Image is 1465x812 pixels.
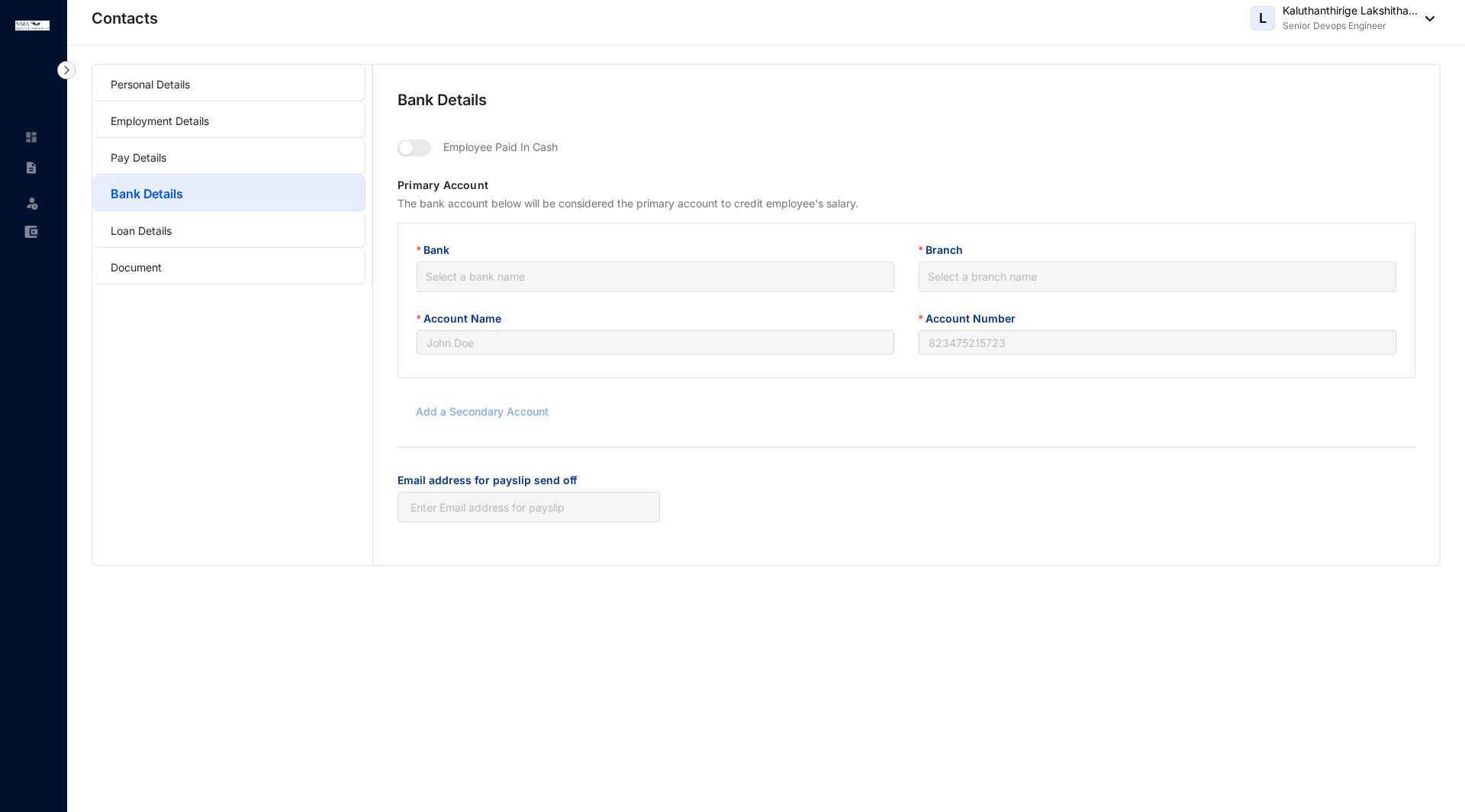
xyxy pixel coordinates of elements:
[111,186,183,201] a: Bank Details
[1259,11,1267,25] span: L
[398,472,588,489] label: Email address for payslip send off
[1283,18,1418,34] p: Senior Devops Engineer
[417,310,512,327] label: Account Name
[92,8,158,29] p: Contacts
[398,492,660,522] input: Email address for payslip send off
[24,161,38,175] img: contract-unselected.99e2b2107c0a7dd48938.svg
[919,242,974,258] label: Branch
[928,262,1387,291] input: Branch
[15,21,50,30] img: logo
[111,224,172,237] a: Loan Details
[12,152,49,183] li: Contracts
[1418,16,1434,21] img: dropdown-black.8e83cc76930a90b1a4fdb6d089b7bf3a.svg
[24,225,38,239] img: expense-unselected.2edcf0507c847f3e9e96.svg
[111,151,166,164] a: Pay Details
[919,330,1396,355] input: Account Number
[431,135,558,178] p: Employee Paid In Cash
[398,396,561,427] button: Add a Secondary Account
[398,178,1415,196] p: Primary Account
[57,61,76,79] img: nav-icon-right.af6afadce00d159da59955279c43614e.svg
[919,310,1026,327] label: Account Number
[24,130,38,144] img: home-unselected.a29eae3204392db15eaf.svg
[111,78,190,91] a: Personal Details
[12,217,49,247] li: Expenses
[426,262,885,291] input: Bank
[417,242,460,258] label: Bank
[398,89,1203,135] p: Bank Details
[417,330,894,355] input: Account Name
[398,196,1415,223] p: The bank account below will be considered the primary account to credit employee's salary.
[1283,3,1418,18] p: Kaluthanthirige Lakshitha...
[111,114,209,127] a: Employment Details
[24,195,40,210] img: leave-unselected.2934df6273408c3f84d9.svg
[111,261,162,274] a: Document
[12,122,49,152] li: Home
